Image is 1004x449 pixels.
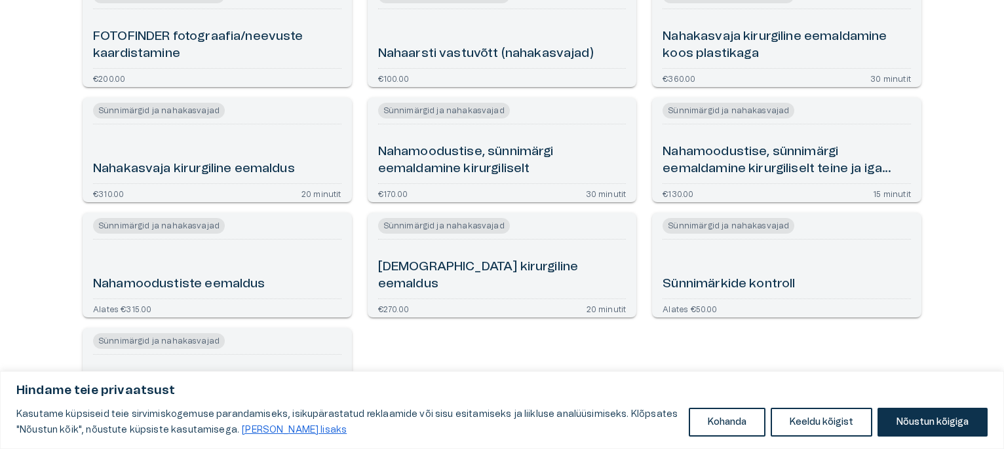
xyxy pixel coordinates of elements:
[873,189,911,197] p: 15 minutit
[378,74,409,82] p: €100.00
[663,103,794,118] span: Sünnimärgid ja nahakasvajad
[16,383,988,399] p: Hindame teie privaatsust
[93,218,225,234] span: Sünnimärgid ja nahakasvajad
[93,304,151,312] p: Alates €315.00
[378,143,627,178] h6: Nahamoodustise, sünnimärgi eemaldamine kirurgiliselt
[663,218,794,234] span: Sünnimärgid ja nahakasvajad
[378,304,409,312] p: €270.00
[771,408,872,437] button: Keeldu kõigist
[93,160,295,178] h6: Nahakasvaja kirurgiline eemaldus
[378,218,510,234] span: Sünnimärgid ja nahakasvajad
[67,10,87,21] span: Help
[241,425,347,435] a: Loe lisaks
[378,189,408,197] p: €170.00
[378,259,627,293] h6: [DEMOGRAPHIC_DATA] kirurgiline eemaldus
[378,45,594,63] h6: Nahaarsti vastuvõtt (nahakasvajad)
[93,189,124,197] p: €310.00
[368,98,637,202] a: Open service booking details
[587,304,627,312] p: 20 minutit
[93,74,125,82] p: €200.00
[689,408,765,437] button: Kohanda
[652,98,921,202] a: Open service booking details
[378,103,510,118] span: Sünnimärgid ja nahakasvajad
[93,276,265,293] h6: Nahamoodustiste eemaldus
[652,213,921,317] a: Open service booking details
[663,189,693,197] p: €130.00
[663,143,911,178] h6: Nahamoodustise, sünnimärgi eemaldamine kirurgiliselt teine ja iga järgnev
[663,74,695,82] p: €360.00
[93,333,225,349] span: Sünnimärgid ja nahakasvajad
[663,304,717,312] p: Alates €50.00
[83,328,352,433] a: Open service booking details
[93,103,225,118] span: Sünnimärgid ja nahakasvajad
[16,406,679,438] p: Kasutame küpsiseid teie sirvimiskogemuse parandamiseks, isikupärastatud reklaamide või sisu esita...
[663,276,795,293] h6: Sünnimärkide kontroll
[663,28,911,63] h6: Nahakasvaja kirurgiline eemaldamine koos plastikaga
[368,213,637,317] a: Open service booking details
[83,213,352,317] a: Open service booking details
[83,98,352,202] a: Open service booking details
[586,189,627,197] p: 30 minutit
[870,74,911,82] p: 30 minutit
[878,408,988,437] button: Nõustun kõigiga
[93,28,341,63] h6: FOTOFINDER fotograafia/neevuste kaardistamine
[301,189,341,197] p: 20 minutit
